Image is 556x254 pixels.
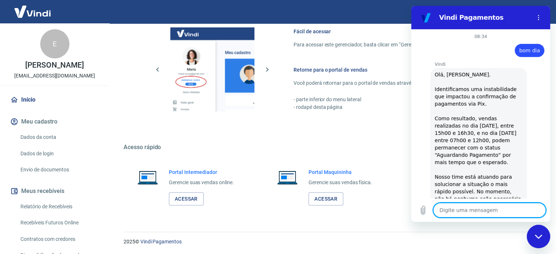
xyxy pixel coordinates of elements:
[4,197,19,212] button: Carregar arquivo
[25,61,84,69] p: [PERSON_NAME]
[14,72,95,80] p: [EMAIL_ADDRESS][DOMAIN_NAME]
[169,192,204,206] a: Acessar
[18,146,101,161] a: Dados de login
[527,225,550,248] iframe: Botão para abrir a janela de mensagens, conversa em andamento
[309,168,372,176] h6: Portal Maquininha
[9,183,101,199] button: Meus recebíveis
[521,5,547,19] button: Sair
[18,130,101,145] a: Dados da conta
[9,114,101,130] button: Meu cadastro
[309,179,372,186] p: Gerencie suas vendas física.
[170,27,254,111] img: Imagem da dashboard mostrando o botão de gerenciar conta na sidebar no lado esquerdo
[18,215,101,230] a: Recebíveis Futuros Online
[18,232,101,247] a: Contratos com credores
[9,92,101,108] a: Início
[294,79,521,87] p: Você poderá retornar para o portal de vendas através das seguintes maneiras:
[294,41,521,49] p: Para acessar este gerenciador, basta clicar em “Gerenciar conta” no menu lateral do portal de ven...
[169,179,234,186] p: Gerencie suas vendas online.
[294,66,521,73] h6: Retorne para o portal de vendas
[124,144,538,151] h5: Acesso rápido
[272,168,303,186] img: Imagem de um notebook aberto
[294,28,521,35] h6: Fácil de acessar
[9,0,56,23] img: Vindi
[294,96,521,103] p: - parte inferior do menu lateral
[40,29,69,58] div: E
[309,192,343,206] a: Acessar
[132,168,163,186] img: Imagem de um notebook aberto
[411,6,550,222] iframe: Janela de mensagens
[18,162,101,177] a: Envio de documentos
[124,238,538,246] p: 2025 ©
[169,168,234,176] h6: Portal Intermediador
[140,239,182,244] a: Vindi Pagamentos
[294,103,521,111] p: - rodapé desta página
[18,199,101,214] a: Relatório de Recebíveis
